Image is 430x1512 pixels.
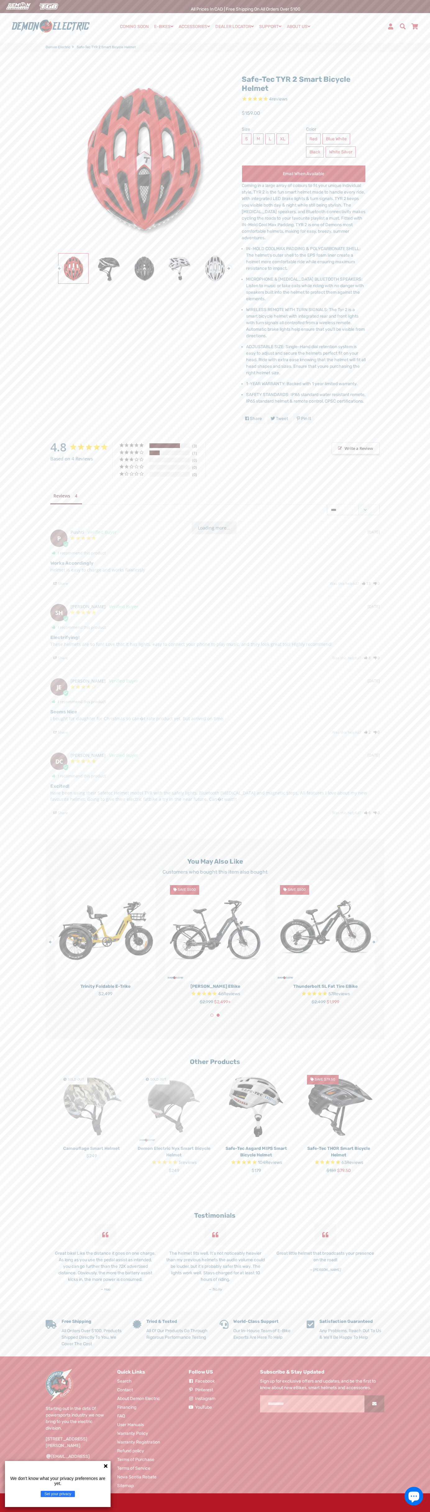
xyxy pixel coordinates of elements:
[70,535,96,541] span: 5-Star Rating Review
[117,1395,160,1402] a: About Demon Electric
[149,443,190,448] div: 5-Star Ratings
[191,443,204,449] div: 3
[306,147,324,157] label: Black
[189,1395,215,1402] a: Instagram
[70,684,96,690] span: 4-Star Rating Review
[117,1430,148,1437] a: Warranty Policy
[118,22,151,31] a: COMING SOON
[62,1319,123,1324] h5: Free Shipping
[62,1328,123,1347] p: All Orders Over $100, Products Shipped Directly To You, We Cover The Cost
[246,392,365,404] span: SAFETY STANDARDS: IPX6 standard water resistant remote, IP65 standard helmet & remote control, CP...
[52,624,380,631] div: I recommend this product
[117,1482,134,1489] a: Sitemap
[275,1250,376,1263] p: Great little helmet that broadcasts your presence on the road!
[362,581,370,586] a: Rate review as helpful
[302,1070,375,1143] a: Safe-Tec THOR Smart Bicycle Helmet - Demon Electric Save $79.50
[275,880,376,981] img: Thunderbolt SL Fat Tire eBike - Demon Electric
[275,1267,376,1273] cite: [PERSON_NAME]
[165,983,266,990] p: [PERSON_NAME] eBike
[52,699,380,705] div: I recommend this product
[50,641,380,647] p: These helmets are so fun! Love that it has lights. easy to connect your phone to play music. and ...
[220,1070,293,1143] img: Safe-Tec Asgard MIPS Smart Bicycle Helmet - Demon Electric
[50,491,82,504] li: Reviews
[55,983,156,990] p: Trinity Foldable E-Trike
[253,133,263,144] label: M
[50,580,71,587] span: Share
[275,991,376,998] span: Rated 4.9 out of 5 stars 57 reviews
[242,75,350,93] a: Safe-Tec TYR 2 Smart Bicycle Helmet
[55,1058,375,1066] h2: Other Products
[117,1404,136,1411] a: Financing
[364,730,370,735] i: 2
[327,999,339,1005] span: $1,999
[302,1159,375,1166] span: Rated 4.7 out of 5 stars 63 reviews
[46,1436,108,1449] p: [STREET_ADDRESS][PERSON_NAME]
[46,45,70,50] a: Demon Electric
[50,678,67,696] div: JE
[332,655,380,661] div: Was this helpful?
[50,708,380,716] h3: Seems nice
[373,581,380,586] i: 0
[189,1387,213,1393] a: Pinterest
[117,1387,133,1393] a: Contact
[246,381,358,386] span: 1-YEAR WARRANTY: Backed with 1 year limited warranty.
[226,262,229,269] button: Next
[50,634,380,641] h3: Electrifying!
[246,307,365,338] span: WIRELESS REMOTE WITH TURN SIGNALS: The Tyr 2 is a smart bicycle helmet with integrated rear and f...
[220,1145,293,1158] p: Safe-Tec Asgard MIPS Smart Bicycle Helmet
[165,991,266,998] span: Rated 4.6 out of 5 stars 46 reviews
[246,246,361,271] span: IN-MOLD COOLMAX PADDING & POLYCARBONATE SHELL: The helmet's outer shell to the EPS foam liner cre...
[368,604,380,609] div: [DATE]
[119,450,149,455] div: 4 ★
[332,730,380,735] div: Was this helpful?
[150,1077,166,1081] span: Sold Out
[246,277,364,301] span: MICROPHONE & [MEDICAL_DATA] BLUETOOTH SPEAKERS: Listen to music or take calls while riding with n...
[50,790,380,802] p: Have been using their Safetec Helmet model TYR with the safely lights. Bluetooth [MEDICAL_DATA] a...
[364,730,370,735] a: Rate review as helpful
[332,442,380,454] span: Write a Review
[364,810,370,815] a: Rate review as helpful
[52,550,380,556] div: I recommend this product
[302,1143,375,1174] a: Safe-Tec THOR Smart Bicycle Helmet Rated 4.7 out of 5 stars 63 reviews $159 $79.50
[242,110,260,117] span: $159.00
[55,880,156,981] img: Trinity Foldable E-Trike
[55,1143,128,1159] a: Camouflage Smart Helmet $249
[56,262,60,269] button: Previous
[265,1160,282,1165] span: Reviews
[110,1211,320,1219] h2: Testimonials
[117,1474,157,1480] a: Nova Scotia Rebate
[319,1319,384,1324] h5: Satisfaction Guaranteed
[272,97,287,102] span: reviews
[70,758,96,764] span: 5-Star Rating Review
[250,416,262,421] span: Share
[50,655,71,661] span: Share
[55,1250,156,1283] p: Great bike! Like the distance it goes on one charge. As long as you use the pedal assist as inten...
[9,18,92,35] img: Demon Electric logo
[117,1378,132,1384] a: Search
[242,165,366,182] button: Email when available
[200,254,230,283] img: Safe-Tec TYR 2 Smart Bicycle Helmet - Demon Electric
[50,455,93,462] span: Based on 4 Reviews
[137,1070,210,1143] img: Demon Electric Nyx Smart Bicycle Helmet - Demon Electric
[46,1369,73,1401] img: Demon Electric
[41,1491,75,1497] button: Set your privacy
[260,1378,384,1391] p: Sign up for exclusive offers and updates, and be the first to know about new eBikes, smart helmet...
[403,1487,425,1507] inbox-online-store-chat: Shopify online store chat
[117,1439,160,1445] a: Warranty Registration
[71,752,106,758] strong: [PERSON_NAME]
[328,991,350,996] span: 57 reviews
[55,1070,128,1143] a: Camouflage Smart Helmet - Demon Electric Sold Out
[312,999,326,1005] span: $2,499
[277,133,289,144] label: XL
[233,1328,297,1341] p: Our In-House Team of E-Bike Experts Are Here To Help
[242,183,365,240] span: Coming in a large array of colours to fit your unique individual style, TYR 2 is the fun smart he...
[3,1,33,12] img: Demon Electric
[246,344,366,376] span: ADJUSTABLE SIZE: Single-Hand dial retention system is easy to adjust and secure the helmets perfe...
[52,773,380,779] div: I recommend this product
[288,888,306,892] span: Save $500
[364,655,370,660] a: Rate review as helpful
[220,1143,293,1174] a: Safe-Tec Asgard MIPS Smart Bicycle Helmet Rated 4.8 out of 5 stars 104 reviews $179
[179,1160,197,1165] span: 5 reviews
[169,1168,179,1173] span: $249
